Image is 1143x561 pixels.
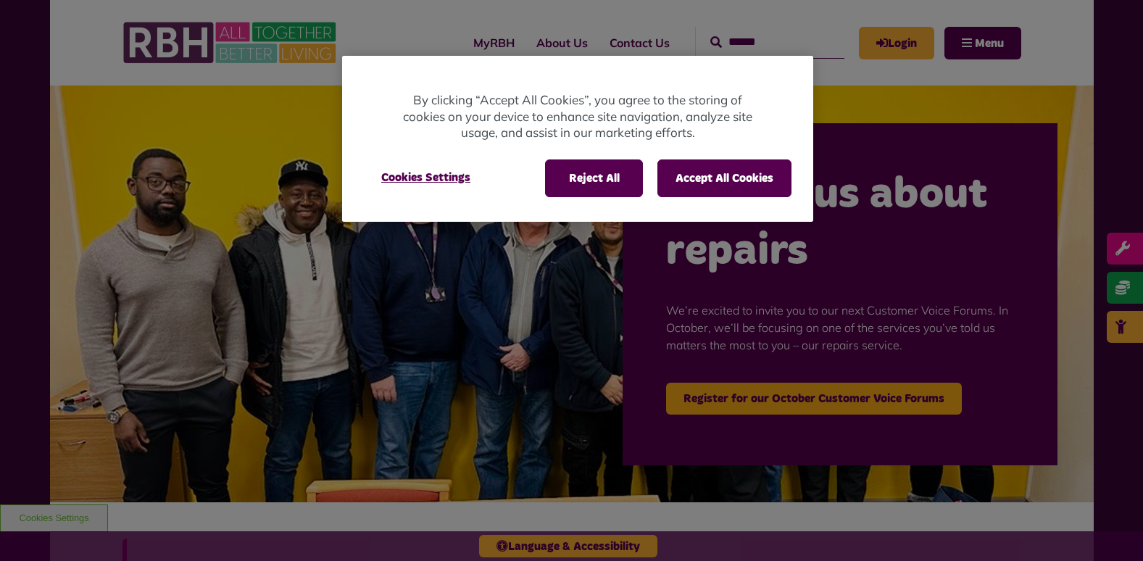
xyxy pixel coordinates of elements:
[364,159,488,196] button: Cookies Settings
[342,56,813,222] div: Privacy
[657,159,791,197] button: Accept All Cookies
[400,92,755,141] p: By clicking “Accept All Cookies”, you agree to the storing of cookies on your device to enhance s...
[545,159,643,197] button: Reject All
[342,56,813,222] div: Cookie banner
